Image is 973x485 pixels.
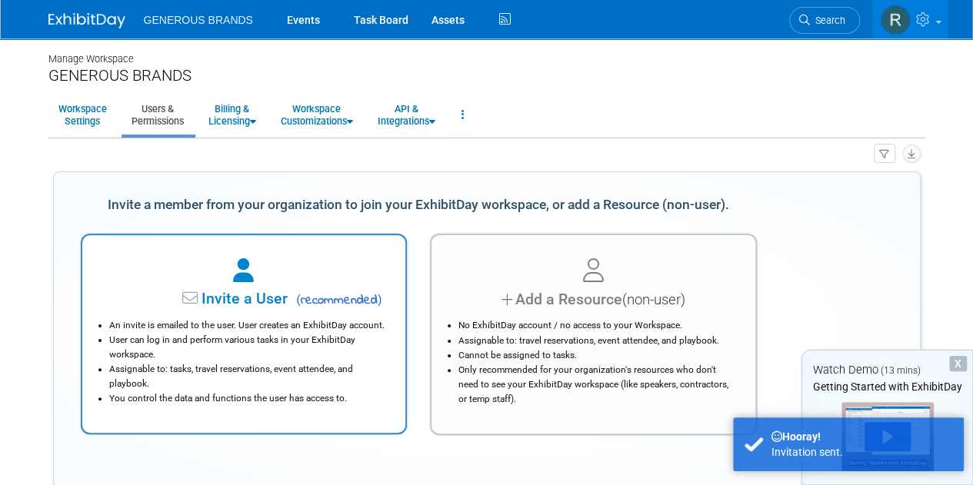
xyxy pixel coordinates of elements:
div: Watch Demo [802,362,972,378]
li: Assignable to: tasks, travel reservations, event attendee, and playbook. [109,362,387,391]
span: Invite a User [105,290,288,307]
span: recommended [292,291,382,310]
a: WorkspaceCustomizations [271,96,363,134]
img: ExhibitDay [48,13,125,28]
div: Dismiss [949,356,967,371]
span: (13 mins) [881,365,921,376]
a: WorkspaceSettings [48,96,117,134]
span: (non-user) [622,291,685,308]
div: Add a Resource [451,288,736,311]
img: Rebecca Chapman [881,5,910,35]
div: Invite a member from your organization to join your ExhibitDay workspace, or add a Resource (non-... [81,188,757,222]
a: Billing &Licensing [198,96,266,134]
li: Assignable to: travel reservations, event attendee, and playbook. [458,334,736,348]
li: User can log in and perform various tasks in your ExhibitDay workspace. [109,333,387,362]
a: Users &Permissions [122,96,194,134]
li: No ExhibitDay account / no access to your Workspace. [458,318,736,333]
div: Hooray! [771,429,952,444]
li: You control the data and functions the user has access to. [109,391,387,406]
li: Cannot be assigned to tasks. [458,348,736,363]
div: Invitation sent. [771,444,952,460]
li: An invite is emailed to the user. User creates an ExhibitDay account. [109,318,387,333]
a: Search [789,7,860,34]
span: Search [810,15,845,26]
div: Manage Workspace [48,38,925,66]
li: Only recommended for your organization's resources who don't need to see your ExhibitDay workspac... [458,363,736,407]
span: ) [378,292,382,307]
div: Getting Started with ExhibitDay [802,379,972,394]
span: GENEROUS BRANDS [144,14,253,26]
div: GENEROUS BRANDS [48,66,925,85]
span: ( [296,292,301,307]
a: API &Integrations [368,96,445,134]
